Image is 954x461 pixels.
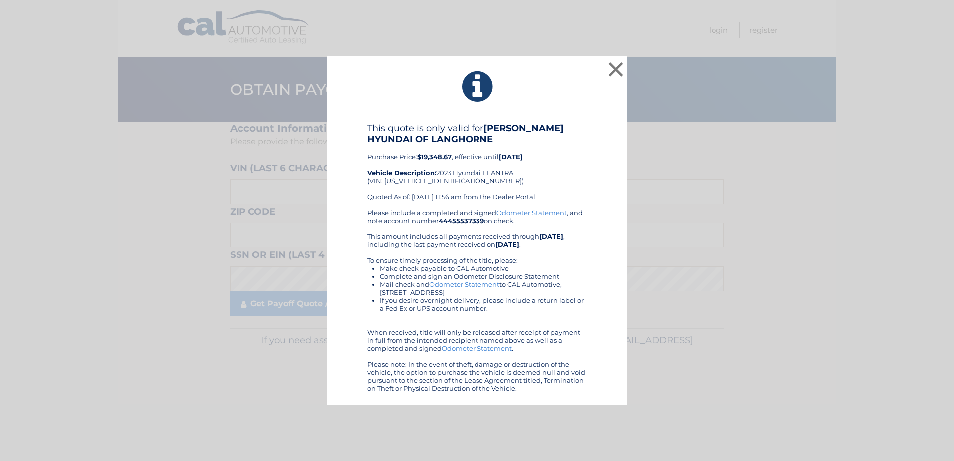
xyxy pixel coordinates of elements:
li: Make check payable to CAL Automotive [380,264,587,272]
a: Odometer Statement [429,280,499,288]
a: Odometer Statement [496,209,567,217]
b: [DATE] [499,153,523,161]
li: Mail check and to CAL Automotive, [STREET_ADDRESS] [380,280,587,296]
b: [DATE] [539,232,563,240]
button: × [606,59,626,79]
b: [DATE] [495,240,519,248]
div: Please include a completed and signed , and note account number on check. This amount includes al... [367,209,587,392]
a: Odometer Statement [442,344,512,352]
li: Complete and sign an Odometer Disclosure Statement [380,272,587,280]
b: 44455537339 [439,217,484,225]
b: [PERSON_NAME] HYUNDAI OF LANGHORNE [367,123,564,145]
div: Purchase Price: , effective until 2023 Hyundai ELANTRA (VIN: [US_VEHICLE_IDENTIFICATION_NUMBER]) ... [367,123,587,209]
h4: This quote is only valid for [367,123,587,145]
b: $19,348.67 [417,153,452,161]
strong: Vehicle Description: [367,169,436,177]
li: If you desire overnight delivery, please include a return label or a Fed Ex or UPS account number. [380,296,587,312]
